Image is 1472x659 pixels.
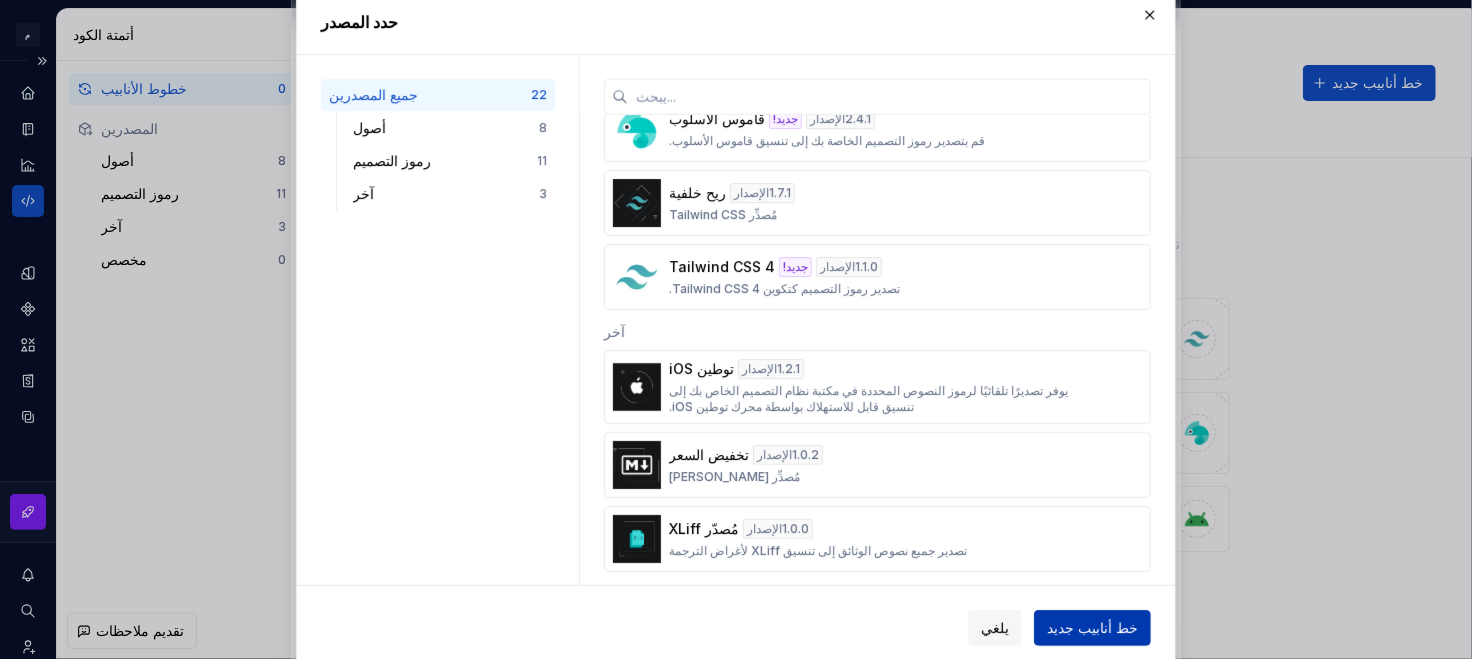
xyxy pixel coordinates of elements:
[669,258,775,275] font: Tailwind CSS 4
[782,521,809,536] font: 1.0.0
[669,133,985,148] font: قم بتصدير رموز التصميم الخاصة بك إلى تنسيق قاموس الأسلوب.
[769,185,791,200] font: 1.7.1
[353,185,374,202] font: آخر
[604,506,1151,572] button: مُصدّر XLiffالإصدار1.0.0تصدير جميع نصوص الوثائق إلى تنسيق XLiff لأغراض الترجمة
[628,79,1151,115] input: يبحث...
[345,178,555,210] button: آخر3
[669,543,967,558] font: تصدير جميع نصوص الوثائق إلى تنسيق XLiff لأغراض الترجمة
[531,87,547,102] font: 22
[539,120,547,135] font: 8
[321,79,555,111] button: جميع المصدرين22
[669,383,1068,414] font: يوفر تصديرًا تلقائيًا لرموز النصوص المحددة في مكتبة نظام التصميم الخاص بك إلى تنسيق قابل للاستهلا...
[345,145,555,177] button: رموز التصميم11
[810,111,845,126] font: الإصدار
[1034,610,1151,646] button: خط أنابيب جديد
[669,360,734,377] font: توطين iOS
[747,521,782,536] font: الإصدار
[669,207,777,222] font: مُصدِّر Tailwind CSS
[329,86,418,103] font: جميع المصدرين
[669,446,749,463] font: تخفيض السعر
[353,119,386,136] font: أصول
[820,259,855,274] font: الإصدار
[792,447,819,462] font: 1.0.2
[669,520,739,537] font: مُصدّر XLiff
[604,432,1151,498] button: تخفيض السعرالإصدار1.0.2مُصدِّر [PERSON_NAME]
[604,96,1151,162] button: قاموس الأسلوبجديد!الإصدار2.4.1قم بتصدير رموز التصميم الخاصة بك إلى تنسيق قاموس الأسلوب.
[669,281,900,296] font: تصدير رموز التصميم كتكوين Tailwind CSS 4.
[345,112,555,144] button: أصول8
[669,110,765,127] font: قاموس الأسلوب
[669,469,800,484] font: مُصدِّر [PERSON_NAME]
[1047,619,1138,636] font: خط أنابيب جديد
[845,111,871,126] font: 2.4.1
[604,323,625,340] font: آخر
[757,447,792,462] font: الإصدار
[604,244,1151,310] button: Tailwind CSS 4جديد!الإصدار1.1.0تصدير رموز التصميم كتكوين Tailwind CSS 4.
[777,361,800,376] font: 1.2.1
[968,610,1022,646] button: يلغي
[321,12,398,32] font: حدد المصدر
[855,259,878,274] font: 1.1.0
[981,619,1009,636] font: يلغي
[669,184,726,201] font: ريح خلفية
[604,350,1151,424] button: توطين iOSالإصدار1.2.1يوفر تصديرًا تلقائيًا لرموز النصوص المحددة في مكتبة نظام التصميم الخاص بك إل...
[353,152,431,169] font: رموز التصميم
[539,186,547,201] font: 3
[734,185,769,200] font: الإصدار
[783,259,808,274] font: جديد!
[537,153,547,168] font: 11
[773,111,798,126] font: جديد!
[742,361,777,376] font: الإصدار
[604,170,1151,236] button: ريح خلفيةالإصدار1.7.1مُصدِّر Tailwind CSS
